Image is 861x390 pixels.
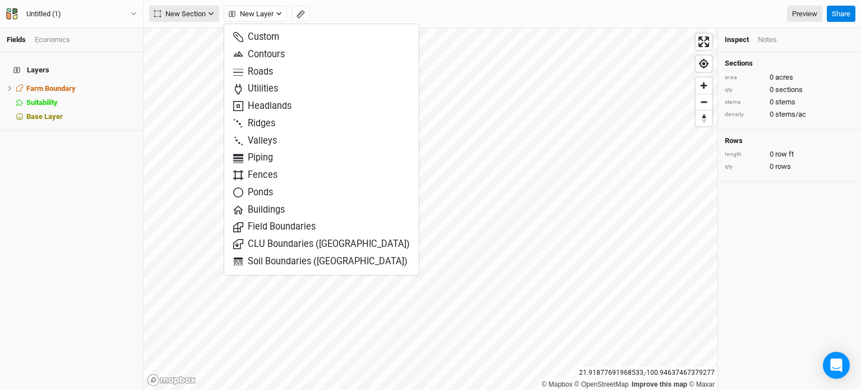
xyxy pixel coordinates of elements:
[696,94,712,110] button: Zoom out
[696,77,712,94] button: Zoom in
[154,8,206,20] span: New Section
[775,85,803,95] span: sections
[725,150,764,159] div: length
[26,112,63,121] span: Base Layer
[725,136,854,145] h4: Rows
[233,48,285,61] span: Contours
[696,34,712,50] button: Enter fullscreen
[775,149,794,159] span: row ft
[7,35,26,44] a: Fields
[233,66,273,79] span: Roads
[233,255,408,268] span: Soil Boundaries ([GEOGRAPHIC_DATA])
[291,6,310,22] button: Shortcut: M
[229,8,274,20] span: New Layer
[725,162,854,172] div: 0
[725,35,749,45] div: Inspect
[26,84,76,93] span: Farm Boundary
[233,169,277,182] span: Fences
[26,84,136,93] div: Farm Boundary
[26,112,136,121] div: Base Layer
[575,380,629,388] a: OpenStreetMap
[7,59,136,81] h4: Layers
[696,110,712,126] button: Reset bearing to north
[725,97,854,107] div: 0
[576,367,717,379] div: 21.91877691968533 , -100.94637467379277
[233,82,278,95] span: Utilities
[233,100,291,113] span: Headlands
[6,8,137,20] button: Untitled (1)
[26,98,58,107] span: Suitability
[787,6,822,22] a: Preview
[26,98,136,107] div: Suitability
[823,352,850,379] div: Open Intercom Messenger
[26,8,61,20] div: Untitled (1)
[233,31,279,44] span: Custom
[143,28,717,390] canvas: Map
[696,56,712,72] button: Find my location
[775,109,806,120] span: stems/ac
[224,6,287,22] button: New Layer
[233,152,273,164] span: Piping
[725,98,764,107] div: stems
[35,35,70,45] div: Economics
[725,163,764,171] div: qty
[689,380,715,388] a: Maxar
[147,374,196,387] a: Mapbox logo
[725,149,854,159] div: 0
[775,97,795,107] span: stems
[233,135,277,148] span: Valleys
[233,238,410,251] span: CLU Boundaries ([GEOGRAPHIC_DATA])
[725,85,854,95] div: 0
[827,6,855,22] button: Share
[541,380,572,388] a: Mapbox
[233,186,273,199] span: Ponds
[725,72,854,82] div: 0
[725,74,764,82] div: area
[233,221,316,233] span: Field Boundaries
[725,86,764,94] div: qty
[725,59,854,68] h4: Sections
[233,117,275,130] span: Ridges
[758,35,777,45] div: Notes
[233,204,285,217] span: Buildings
[725,109,854,120] div: 0
[775,72,793,82] span: acres
[632,380,687,388] a: Improve this map
[725,111,764,119] div: density
[775,162,791,172] span: rows
[149,6,219,22] button: New Section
